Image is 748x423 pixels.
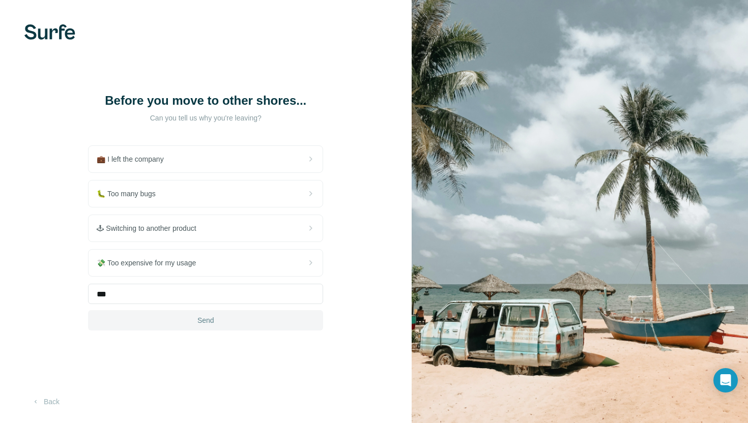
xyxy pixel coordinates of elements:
span: 🕹 Switching to another product [97,223,204,233]
button: Back [24,392,67,411]
span: 💸 Too expensive for my usage [97,258,204,268]
span: 💼 I left the company [97,154,171,164]
div: Open Intercom Messenger [713,368,738,392]
img: Surfe's logo [24,24,75,40]
span: 🐛 Too many bugs [97,189,164,199]
h1: Before you move to other shores... [104,93,307,109]
p: Can you tell us why you're leaving? [104,113,307,123]
span: Send [197,315,214,325]
button: Send [88,310,323,330]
